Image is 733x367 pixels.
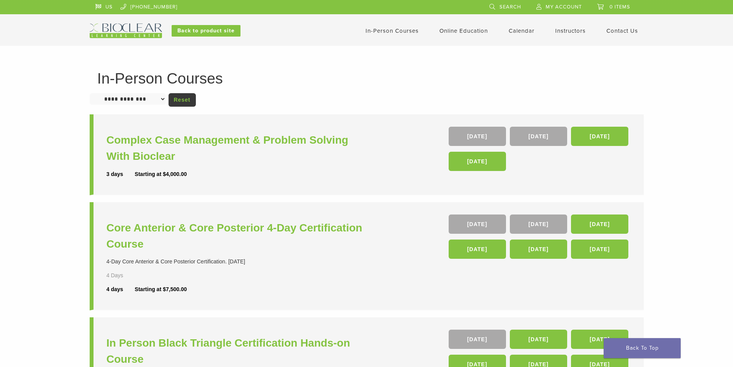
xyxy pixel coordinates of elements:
a: [DATE] [571,240,628,259]
div: , , , , , [449,215,631,263]
span: 0 items [609,4,630,10]
a: Reset [169,93,196,107]
div: 3 days [107,170,135,178]
a: [DATE] [510,127,567,146]
span: My Account [546,4,582,10]
a: [DATE] [449,215,506,234]
img: Bioclear [90,23,162,38]
div: 4 Days [107,271,146,280]
a: Core Anterior & Core Posterior 4-Day Certification Course [107,220,369,252]
a: [DATE] [510,240,567,259]
a: Complex Case Management & Problem Solving With Bioclear [107,132,369,164]
div: Starting at $7,500.00 [135,285,187,293]
a: [DATE] [449,330,506,349]
span: Search [499,4,521,10]
a: Back To Top [604,338,681,358]
a: Contact Us [606,27,638,34]
a: [DATE] [571,215,628,234]
a: [DATE] [510,330,567,349]
div: 4-Day Core Anterior & Core Posterior Certification. [DATE] [107,258,369,266]
a: In-Person Courses [366,27,419,34]
a: Online Education [439,27,488,34]
a: [DATE] [571,330,628,349]
a: Instructors [555,27,586,34]
a: [DATE] [449,240,506,259]
a: [DATE] [449,152,506,171]
div: 4 days [107,285,135,293]
a: Back to product site [172,25,240,37]
a: [DATE] [571,127,628,146]
div: Starting at $4,000.00 [135,170,187,178]
a: Calendar [509,27,534,34]
a: [DATE] [449,127,506,146]
div: , , , [449,127,631,175]
h1: In-Person Courses [97,71,636,86]
a: [DATE] [510,215,567,234]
